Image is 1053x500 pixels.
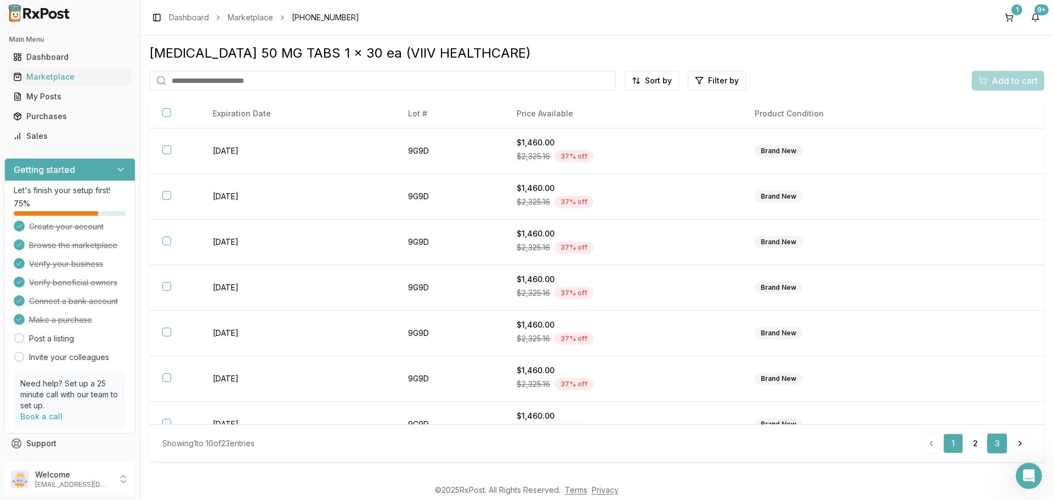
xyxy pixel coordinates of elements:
[755,190,802,203] div: Brand New
[13,52,127,63] div: Dashboard
[921,434,1031,453] nav: pagination
[755,236,802,248] div: Brand New
[14,198,30,209] span: 75 %
[755,282,802,294] div: Brand New
[35,469,111,480] p: Welcome
[517,319,728,330] div: $1,460.00
[35,480,111,489] p: [EMAIL_ADDRESS][DOMAIN_NAME]
[554,287,593,299] div: 37 % off
[169,12,359,23] nav: breadcrumb
[517,242,550,253] span: $2,325.16
[517,288,550,299] span: $2,325.16
[1000,9,1018,26] button: 1
[395,402,504,447] td: 9G9D
[1009,434,1031,453] a: Go to next page
[4,127,135,145] button: Sales
[395,356,504,402] td: 9G9D
[1027,9,1044,26] button: 9+
[565,485,587,495] a: Terms
[645,75,672,86] span: Sort by
[517,274,728,285] div: $1,460.00
[755,373,802,385] div: Brand New
[228,12,273,23] a: Marketplace
[29,240,117,251] span: Browse the marketplace
[13,111,127,122] div: Purchases
[29,296,118,307] span: Connect a bank account
[292,12,359,23] span: [PHONE_NUMBER]
[688,71,746,91] button: Filter by
[29,221,104,232] span: Create your account
[4,453,135,473] button: Feedback
[395,174,504,220] td: 9G9D
[1011,4,1022,15] div: 1
[20,412,63,421] a: Book a call
[26,458,64,469] span: Feedback
[517,424,550,435] span: $2,325.16
[395,311,504,356] td: 9G9D
[554,424,593,436] div: 37 % off
[4,68,135,86] button: Marketplace
[554,241,593,254] div: 37 % off
[4,434,135,453] button: Support
[9,87,131,106] a: My Posts
[9,126,131,146] a: Sales
[162,438,254,449] div: Showing 1 to 10 of 23 entries
[503,99,741,128] th: Price Available
[9,47,131,67] a: Dashboard
[29,314,92,325] span: Make a purchase
[200,174,394,220] td: [DATE]
[708,75,739,86] span: Filter by
[517,411,728,422] div: $1,460.00
[200,128,394,174] td: [DATE]
[517,196,550,207] span: $2,325.16
[554,333,593,345] div: 37 % off
[13,91,127,102] div: My Posts
[20,378,120,411] p: Need help? Set up a 25 minute call with our team to set up.
[4,4,75,22] img: RxPost Logo
[14,185,126,196] p: Let's finish your setup first!
[554,150,593,162] div: 37 % off
[200,402,394,447] td: [DATE]
[169,12,209,23] a: Dashboard
[741,99,962,128] th: Product Condition
[395,220,504,265] td: 9G9D
[755,327,802,339] div: Brand New
[149,44,1044,62] div: [MEDICAL_DATA] 50 MG TABS 1 x 30 ea (VIIV HEALTHCARE)
[517,183,728,194] div: $1,460.00
[517,151,550,162] span: $2,325.16
[592,485,619,495] a: Privacy
[29,277,117,288] span: Verify beneficial owners
[200,356,394,402] td: [DATE]
[200,220,394,265] td: [DATE]
[965,434,985,453] a: 2
[9,35,131,44] h2: Main Menu
[554,196,593,208] div: 37 % off
[4,108,135,125] button: Purchases
[29,352,109,363] a: Invite your colleagues
[4,88,135,105] button: My Posts
[517,137,728,148] div: $1,460.00
[625,71,679,91] button: Sort by
[9,106,131,126] a: Purchases
[14,163,75,176] h3: Getting started
[395,265,504,311] td: 9G9D
[11,470,29,488] img: User avatar
[517,379,550,390] span: $2,325.16
[13,131,127,142] div: Sales
[395,99,504,128] th: Lot #
[755,418,802,430] div: Brand New
[554,378,593,390] div: 37 % off
[755,145,802,157] div: Brand New
[395,128,504,174] td: 9G9D
[200,311,394,356] td: [DATE]
[1016,463,1042,489] iframe: Intercom live chat
[200,265,394,311] td: [DATE]
[987,434,1007,453] a: 3
[1034,4,1049,15] div: 9+
[517,365,728,376] div: $1,460.00
[200,99,394,128] th: Expiration Date
[9,67,131,87] a: Marketplace
[4,48,135,66] button: Dashboard
[13,71,127,82] div: Marketplace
